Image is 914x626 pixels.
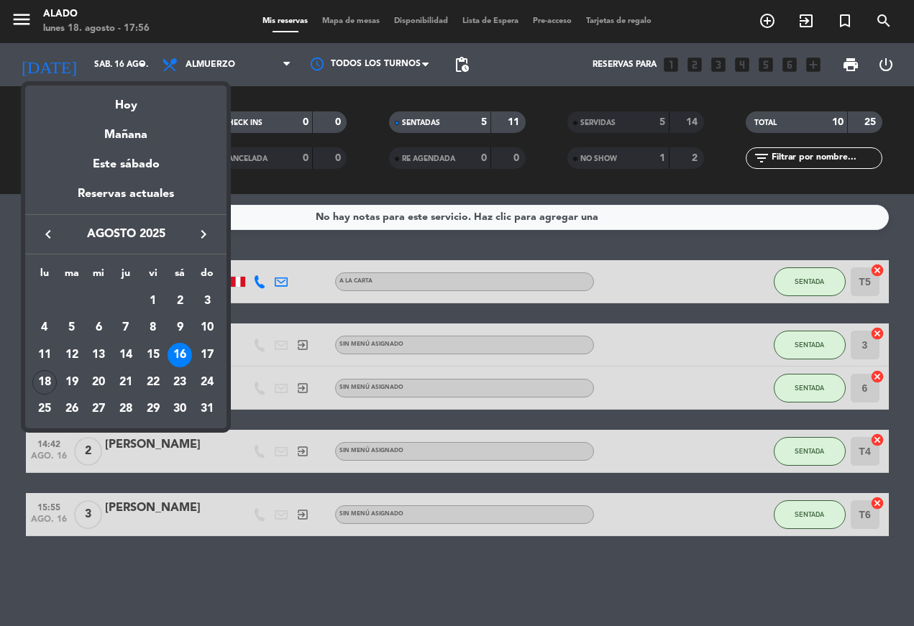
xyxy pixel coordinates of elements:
td: 31 de agosto de 2025 [193,396,221,423]
td: 16 de agosto de 2025 [167,341,194,369]
div: 16 [168,343,192,367]
div: 4 [32,316,57,340]
div: 21 [114,370,138,395]
div: 30 [168,397,192,422]
td: 11 de agosto de 2025 [31,341,58,369]
div: 31 [195,397,219,422]
td: 29 de agosto de 2025 [140,396,167,423]
td: 20 de agosto de 2025 [85,369,112,396]
td: 17 de agosto de 2025 [193,341,221,369]
th: viernes [140,265,167,287]
div: 29 [141,397,165,422]
div: 11 [32,343,57,367]
td: 8 de agosto de 2025 [140,315,167,342]
div: 7 [114,316,138,340]
td: 23 de agosto de 2025 [167,369,194,396]
div: 24 [195,370,219,395]
td: 4 de agosto de 2025 [31,315,58,342]
i: keyboard_arrow_left [40,226,57,243]
td: 5 de agosto de 2025 [58,315,86,342]
button: keyboard_arrow_right [191,225,216,244]
div: 1 [141,289,165,313]
div: 6 [86,316,111,340]
div: 13 [86,343,111,367]
div: 20 [86,370,111,395]
th: miércoles [85,265,112,287]
i: keyboard_arrow_right [195,226,212,243]
div: 10 [195,316,219,340]
td: 14 de agosto de 2025 [112,341,140,369]
th: domingo [193,265,221,287]
div: Hoy [25,86,227,115]
div: 28 [114,397,138,422]
button: keyboard_arrow_left [35,225,61,244]
div: 15 [141,343,165,367]
td: 21 de agosto de 2025 [112,369,140,396]
div: 17 [195,343,219,367]
div: 3 [195,289,219,313]
td: 26 de agosto de 2025 [58,396,86,423]
div: 26 [60,397,84,422]
td: 22 de agosto de 2025 [140,369,167,396]
td: 27 de agosto de 2025 [85,396,112,423]
div: 27 [86,397,111,422]
td: 18 de agosto de 2025 [31,369,58,396]
th: lunes [31,265,58,287]
td: 12 de agosto de 2025 [58,341,86,369]
td: 7 de agosto de 2025 [112,315,140,342]
div: 18 [32,370,57,395]
div: 22 [141,370,165,395]
td: 15 de agosto de 2025 [140,341,167,369]
div: Este sábado [25,144,227,185]
div: 9 [168,316,192,340]
td: 3 de agosto de 2025 [193,287,221,315]
td: 2 de agosto de 2025 [167,287,194,315]
div: 25 [32,397,57,422]
span: agosto 2025 [61,225,191,244]
td: 10 de agosto de 2025 [193,315,221,342]
div: Reservas actuales [25,185,227,214]
div: 2 [168,289,192,313]
div: 23 [168,370,192,395]
td: 1 de agosto de 2025 [140,287,167,315]
td: 24 de agosto de 2025 [193,369,221,396]
div: 5 [60,316,84,340]
td: 30 de agosto de 2025 [167,396,194,423]
td: 9 de agosto de 2025 [167,315,194,342]
th: jueves [112,265,140,287]
div: 8 [141,316,165,340]
td: 6 de agosto de 2025 [85,315,112,342]
div: 14 [114,343,138,367]
td: AGO. [31,287,140,315]
td: 28 de agosto de 2025 [112,396,140,423]
td: 25 de agosto de 2025 [31,396,58,423]
div: 19 [60,370,84,395]
td: 13 de agosto de 2025 [85,341,112,369]
td: 19 de agosto de 2025 [58,369,86,396]
th: martes [58,265,86,287]
div: Mañana [25,115,227,144]
div: 12 [60,343,84,367]
th: sábado [167,265,194,287]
